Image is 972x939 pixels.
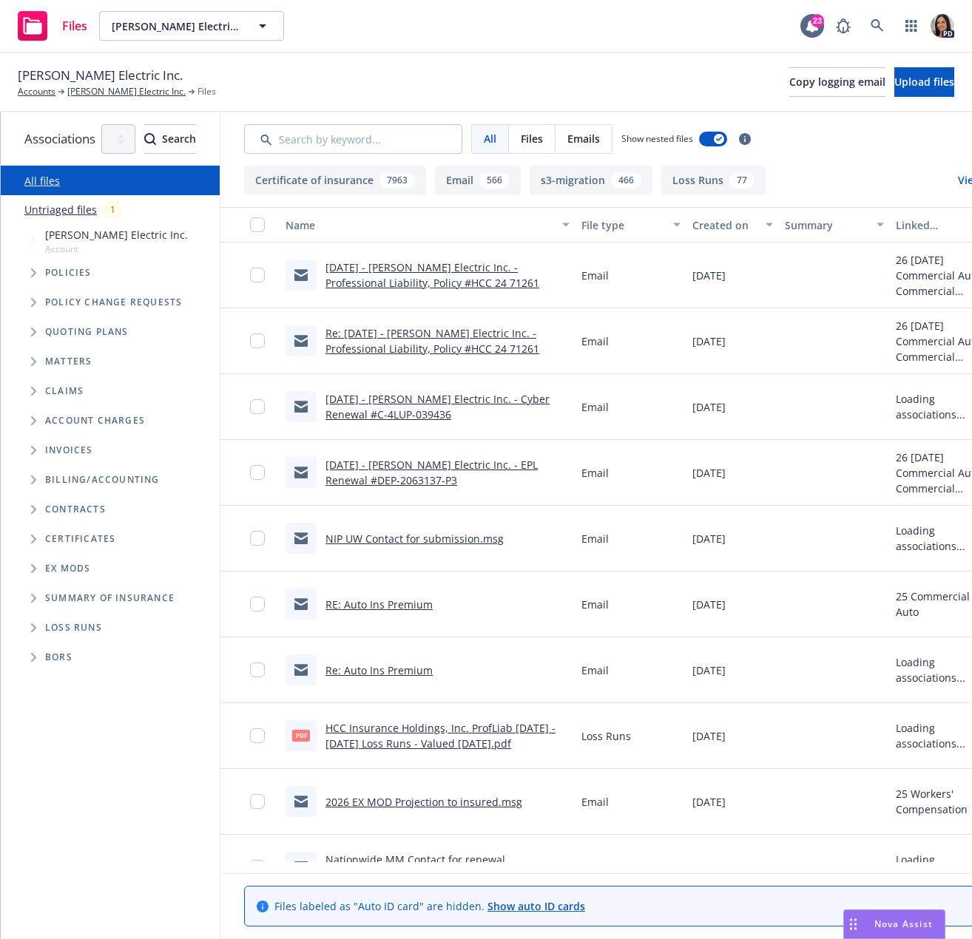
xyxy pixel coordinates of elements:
[581,399,609,415] span: Email
[692,728,726,744] span: [DATE]
[521,131,543,146] span: Files
[12,5,93,47] a: Files
[198,85,216,98] span: Files
[250,531,265,546] input: Toggle Row Selected
[811,14,824,27] div: 23
[581,662,609,678] span: Email
[828,11,858,41] a: Report a Bug
[144,124,196,154] button: SearchSearch
[274,898,585,914] span: Files labeled as "Auto ID card" are hidden.
[581,728,631,744] span: Loss Runs
[692,465,726,481] span: [DATE]
[686,207,779,243] button: Created on
[144,133,156,145] svg: Search
[67,85,186,98] a: [PERSON_NAME] Electric Inc.
[45,535,115,543] span: Certificates
[24,202,97,217] a: Untriaged files
[325,326,539,356] a: Re: [DATE] - [PERSON_NAME] Electric Inc. - Professional Liability, Policy #HCC 24 71261
[45,298,182,307] span: Policy change requests
[45,387,84,396] span: Claims
[611,172,641,189] div: 466
[250,268,265,282] input: Toggle Row Selected
[45,227,188,243] span: [PERSON_NAME] Electric Inc.
[250,794,265,809] input: Toggle Row Selected
[325,721,556,750] a: HCC Insurance Holdings, Inc. ProfLiab [DATE] - [DATE] Loss Runs - Valued [DATE].pdf
[250,860,265,875] input: Toggle Row Selected
[581,333,609,349] span: Email
[112,18,240,34] span: [PERSON_NAME] Electric Inc.
[45,564,90,573] span: Ex Mods
[789,75,885,89] span: Copy logging email
[325,663,433,677] a: Re: Auto Ins Premium
[479,172,510,189] div: 566
[62,20,87,32] span: Files
[18,66,183,85] span: [PERSON_NAME] Electric Inc.
[692,794,726,810] span: [DATE]
[863,11,892,41] a: Search
[894,75,954,89] span: Upload files
[484,131,496,146] span: All
[931,14,954,38] img: photo
[435,166,521,195] button: Email
[692,268,726,283] span: [DATE]
[1,465,220,672] div: Folder Tree Example
[325,597,433,611] a: RE: Auto Ins Premium
[581,217,664,233] div: File type
[250,217,265,232] input: Select all
[581,794,609,810] span: Email
[280,207,576,243] button: Name
[45,623,102,632] span: Loss Runs
[581,465,609,481] span: Email
[45,416,145,425] span: Account charges
[844,910,863,938] div: Drag to move
[661,166,766,195] button: Loss Runs
[250,597,265,611] input: Toggle Row Selected
[576,207,686,243] button: File type
[487,899,585,913] a: Show auto ID cards
[567,131,600,146] span: Emails
[103,201,123,218] div: 1
[789,67,885,97] button: Copy logging email
[692,662,726,678] span: [DATE]
[692,860,726,875] span: [DATE]
[894,67,954,97] button: Upload files
[250,728,265,743] input: Toggle Row Selected
[874,918,933,930] span: Nova Assist
[45,594,175,603] span: Summary of insurance
[18,85,55,98] a: Accounts
[99,11,284,41] button: [PERSON_NAME] Electric Inc.
[250,662,265,677] input: Toggle Row Selected
[325,458,538,487] a: [DATE] - [PERSON_NAME] Electric Inc. - EPL Renewal #DEP-2063137-P3
[45,475,160,484] span: Billing/Accounting
[45,505,106,514] span: Contracts
[24,129,95,149] span: Associations
[692,399,726,415] span: [DATE]
[581,531,609,546] span: Email
[729,172,755,189] div: 77
[581,860,609,875] span: Email
[692,597,726,612] span: [DATE]
[779,207,890,243] button: Summary
[144,125,196,153] div: Search
[45,268,92,277] span: Policies
[325,795,522,809] a: 2026 EX MOD Projection to insured.msg
[45,357,92,366] span: Matters
[24,174,60,188] a: All files
[621,132,693,145] span: Show nested files
[250,399,265,414] input: Toggle Row Selected
[45,243,188,255] span: Account
[292,730,310,741] span: pdf
[325,260,539,290] a: [DATE] - [PERSON_NAME] Electric Inc. - Professional Liability, Policy #HCC 24 71261
[1,224,220,465] div: Tree Example
[45,653,72,662] span: BORs
[692,531,726,546] span: [DATE]
[581,597,609,612] span: Email
[530,166,652,195] button: s3-migration
[843,909,945,939] button: Nova Assist
[692,333,726,349] span: [DATE]
[581,268,609,283] span: Email
[897,11,926,41] a: Switch app
[325,852,505,882] a: Nationwide MM Contact for renewal submission.msg
[45,446,93,455] span: Invoices
[379,172,415,189] div: 7963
